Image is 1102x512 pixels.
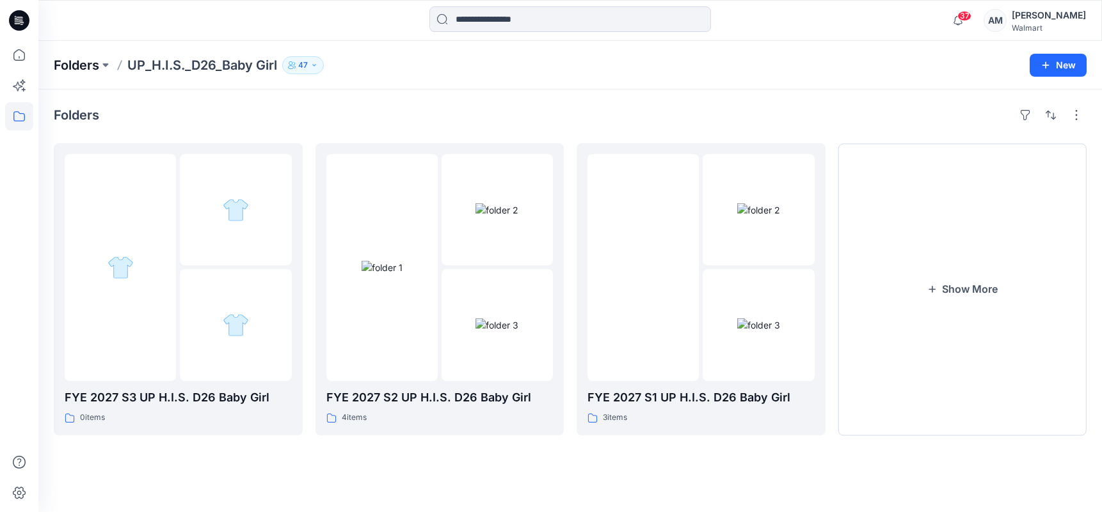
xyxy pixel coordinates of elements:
img: folder 1 [108,254,134,281]
div: [PERSON_NAME] [1012,8,1086,23]
span: 37 [957,11,971,21]
img: folder 3 [475,318,518,332]
a: folder 1folder 2folder 3FYE 2027 S3 UP H.I.S. D26 Baby Girl0items [54,143,303,435]
p: 3 items [603,411,627,424]
img: folder 2 [737,203,780,217]
button: New [1030,54,1087,77]
p: FYE 2027 S2 UP H.I.S. D26 Baby Girl [326,389,554,407]
p: UP_H.I.S._D26_Baby Girl [127,56,277,74]
p: FYE 2027 S1 UP H.I.S. D26 Baby Girl [587,389,815,407]
div: Walmart [1012,23,1086,33]
p: 4 items [342,411,367,424]
img: folder 2 [475,203,518,217]
img: folder 3 [223,312,249,338]
a: folder 1folder 2folder 3FYE 2027 S1 UP H.I.S. D26 Baby Girl3items [577,143,826,435]
a: Folders [54,56,99,74]
p: 47 [298,58,308,72]
button: 47 [282,56,324,74]
button: Show More [838,143,1087,435]
p: 0 items [80,411,105,424]
h4: Folders [54,107,99,123]
a: folder 1folder 2folder 3FYE 2027 S2 UP H.I.S. D26 Baby Girl4items [315,143,564,435]
img: folder 3 [737,318,780,332]
img: folder 1 [362,261,403,274]
img: folder 2 [223,197,249,223]
p: FYE 2027 S3 UP H.I.S. D26 Baby Girl [65,389,292,407]
div: AM [984,9,1007,32]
